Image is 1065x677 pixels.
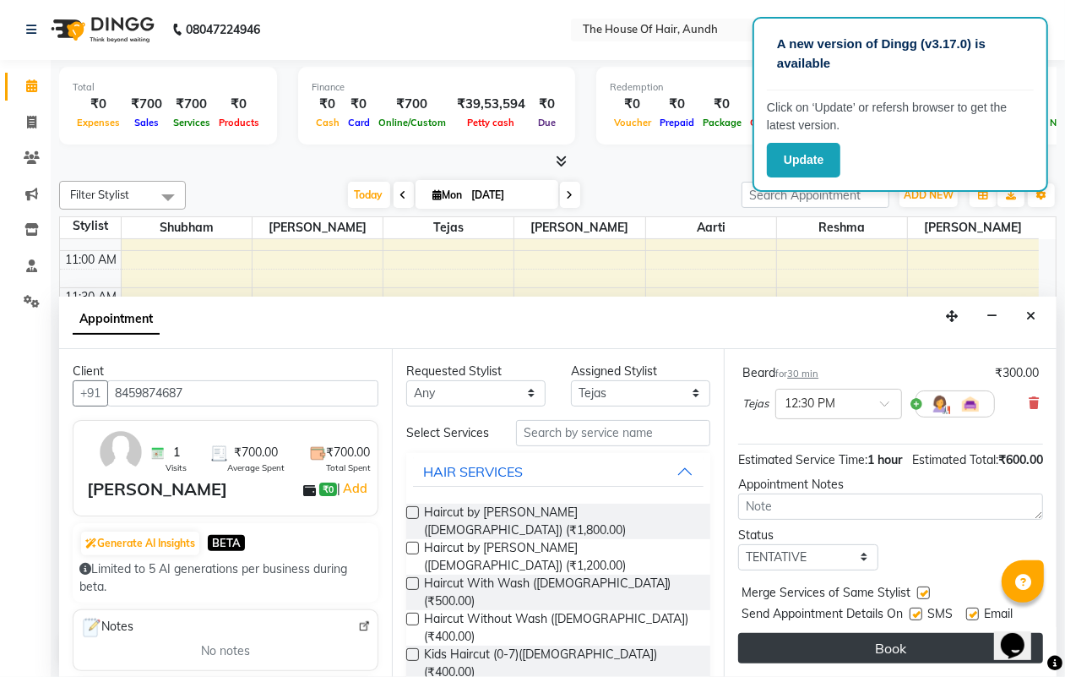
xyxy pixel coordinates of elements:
[169,95,215,114] div: ₹700
[646,217,776,238] span: Aarti
[215,117,264,128] span: Products
[73,363,378,380] div: Client
[424,539,698,575] span: Haircut by [PERSON_NAME] ([DEMOGRAPHIC_DATA]) (₹1,200.00)
[610,117,655,128] span: Voucher
[908,217,1039,238] span: [PERSON_NAME]
[742,584,910,605] span: Merge Services of Same Stylist
[738,476,1043,494] div: Appointment Notes
[80,617,133,639] span: Notes
[994,609,1048,660] iframe: chat widget
[912,452,998,467] span: Estimated Total:
[413,456,704,487] button: HAIR SERVICES
[464,117,519,128] span: Petty cash
[96,428,145,477] img: avatar
[984,605,1013,626] span: Email
[337,478,370,499] span: |
[424,575,698,610] span: Haircut With Wash ([DEMOGRAPHIC_DATA]) (₹500.00)
[927,605,953,626] span: SMS
[610,80,837,95] div: Redemption
[775,368,818,379] small: for
[610,95,655,114] div: ₹0
[930,394,950,414] img: Hairdresser.png
[107,380,378,407] input: Search by Name/Mobile/Email/Code
[326,444,370,461] span: ₹700.00
[394,424,503,442] div: Select Services
[655,117,698,128] span: Prepaid
[344,95,374,114] div: ₹0
[62,288,121,306] div: 11:30 AM
[746,95,800,114] div: ₹0
[777,35,1024,73] p: A new version of Dingg (v3.17.0) is available
[406,363,546,380] div: Requested Stylist
[742,396,769,412] span: Tejas
[73,80,264,95] div: Total
[130,117,163,128] span: Sales
[87,477,227,502] div: [PERSON_NAME]
[698,95,746,114] div: ₹0
[79,560,372,596] div: Limited to 5 AI generations per business during beta.
[738,527,878,544] div: Status
[787,368,818,379] span: 30 min
[312,117,344,128] span: Cash
[73,304,160,335] span: Appointment
[73,95,124,114] div: ₹0
[253,217,383,238] span: [PERSON_NAME]
[655,95,698,114] div: ₹0
[186,6,260,53] b: 08047224946
[166,461,187,474] span: Visits
[374,95,450,114] div: ₹700
[571,363,710,380] div: Assigned Stylist
[777,217,907,238] span: Reshma
[867,452,902,467] span: 1 hour
[234,444,278,461] span: ₹700.00
[215,95,264,114] div: ₹0
[124,95,169,114] div: ₹700
[899,183,958,207] button: ADD NEW
[173,444,180,461] span: 1
[374,117,450,128] span: Online/Custom
[698,117,746,128] span: Package
[73,117,124,128] span: Expenses
[767,143,840,177] button: Update
[326,461,371,474] span: Total Spent
[742,182,889,208] input: Search Appointment
[208,535,245,551] span: BETA
[467,183,552,208] input: 2025-09-01
[960,394,981,414] img: Interior.png
[516,420,710,446] input: Search by service name
[534,117,560,128] span: Due
[998,452,1043,467] span: ₹600.00
[514,217,644,238] span: [PERSON_NAME]
[995,364,1039,382] div: ₹300.00
[383,217,513,238] span: Tejas
[738,452,867,467] span: Estimated Service Time:
[746,117,800,128] span: Gift Cards
[60,217,121,235] div: Stylist
[742,605,903,626] span: Send Appointment Details On
[227,461,285,474] span: Average Spent
[532,95,562,114] div: ₹0
[344,117,374,128] span: Card
[424,504,698,539] span: Haircut by [PERSON_NAME] ([DEMOGRAPHIC_DATA]) (₹1,800.00)
[429,188,467,201] span: Mon
[423,461,523,482] div: HAIR SERVICES
[70,188,129,201] span: Filter Stylist
[742,364,818,382] div: Beard
[340,478,370,499] a: Add
[312,95,344,114] div: ₹0
[904,188,954,201] span: ADD NEW
[1019,303,1043,330] button: Close
[312,80,562,95] div: Finance
[73,380,108,407] button: +91
[43,6,159,53] img: logo
[450,95,532,114] div: ₹39,53,594
[319,483,337,496] span: ₹0
[122,217,252,238] span: Shubham
[81,532,199,555] button: Generate AI Insights
[767,99,1034,134] p: Click on ‘Update’ or refersh browser to get the latest version.
[424,610,698,646] span: Haircut Without Wash ([DEMOGRAPHIC_DATA]) (₹400.00)
[169,117,215,128] span: Services
[738,633,1043,663] button: Book
[62,251,121,269] div: 11:00 AM
[348,182,390,208] span: Today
